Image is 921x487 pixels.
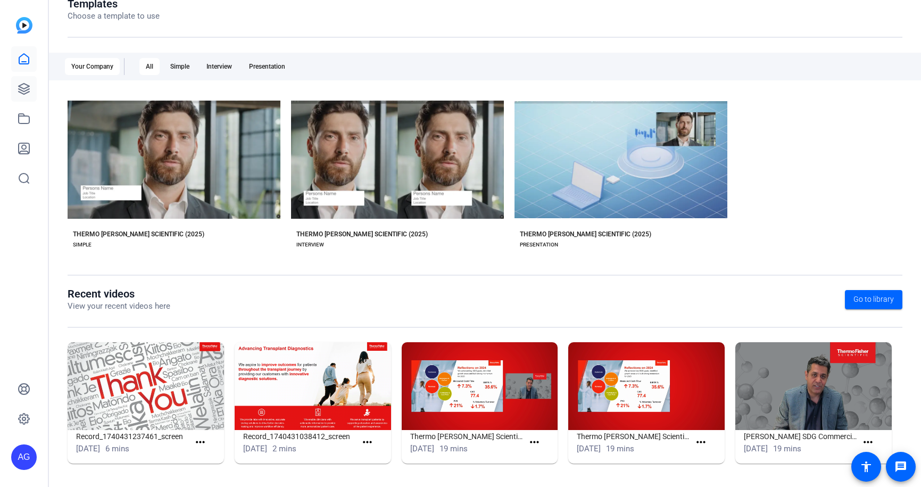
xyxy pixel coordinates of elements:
[744,444,768,453] span: [DATE]
[243,58,292,75] div: Presentation
[76,444,100,453] span: [DATE]
[68,287,170,300] h1: Recent videos
[68,10,160,22] p: Choose a template to use
[861,436,875,449] mat-icon: more_horiz
[200,58,238,75] div: Interview
[76,430,189,443] h1: Record_1740431237461_screen
[11,444,37,470] div: AG
[860,460,873,473] mat-icon: accessibility
[361,436,374,449] mat-icon: more_horiz
[568,342,725,430] img: Thermo Fisher Scientific Presentation (44843)
[606,444,634,453] span: 19 mins
[744,430,857,443] h1: [PERSON_NAME] SDG Commercial Meeting (3)
[773,444,801,453] span: 19 mins
[105,444,129,453] span: 6 mins
[402,342,558,430] img: Thermo Fisher Scientific Presentation (44842)
[139,58,160,75] div: All
[194,436,207,449] mat-icon: more_horiz
[410,430,524,443] h1: Thermo [PERSON_NAME] Scientific Presentation (44842)
[73,241,92,249] div: SIMPLE
[528,436,541,449] mat-icon: more_horiz
[577,430,690,443] h1: Thermo [PERSON_NAME] Scientific Presentation (44843)
[296,241,324,249] div: INTERVIEW
[694,436,708,449] mat-icon: more_horiz
[68,342,224,430] img: Record_1740431237461_screen
[164,58,196,75] div: Simple
[520,230,651,238] div: THERMO [PERSON_NAME] SCIENTIFIC (2025)
[577,444,601,453] span: [DATE]
[243,444,267,453] span: [DATE]
[894,460,907,473] mat-icon: message
[73,230,204,238] div: THERMO [PERSON_NAME] SCIENTIFIC (2025)
[65,58,120,75] div: Your Company
[272,444,296,453] span: 2 mins
[243,430,356,443] h1: Record_1740431038412_screen
[410,444,434,453] span: [DATE]
[845,290,902,309] a: Go to library
[16,17,32,34] img: blue-gradient.svg
[735,342,892,430] img: Puneet SDG Commercial Meeting (3)
[853,294,894,305] span: Go to library
[68,300,170,312] p: View your recent videos here
[235,342,391,430] img: Record_1740431038412_screen
[439,444,468,453] span: 19 mins
[296,230,428,238] div: THERMO [PERSON_NAME] SCIENTIFIC (2025)
[520,241,558,249] div: PRESENTATION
